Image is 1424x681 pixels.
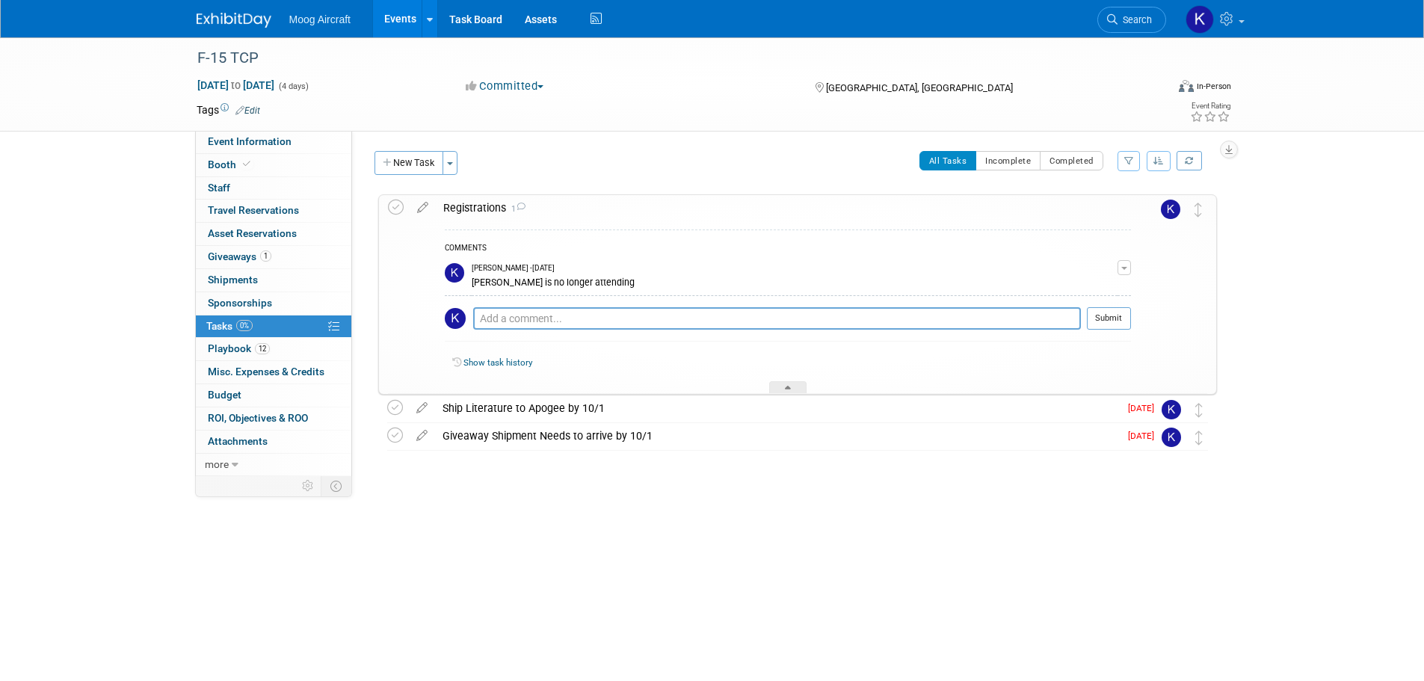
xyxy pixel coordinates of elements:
span: Budget [208,389,241,401]
span: Attachments [208,435,268,447]
div: In-Person [1196,81,1231,92]
img: Kelsey Blackley [445,308,466,329]
span: [PERSON_NAME] - [DATE] [472,263,555,274]
button: Incomplete [975,151,1041,170]
button: Completed [1040,151,1103,170]
div: Event Format [1078,78,1232,100]
span: 1 [506,204,525,214]
a: Giveaways1 [196,246,351,268]
button: All Tasks [919,151,977,170]
a: Budget [196,384,351,407]
img: Format-Inperson.png [1179,80,1194,92]
span: more [205,458,229,470]
td: Toggle Event Tabs [321,476,351,496]
span: to [229,79,243,91]
span: Playbook [208,342,270,354]
div: Event Rating [1190,102,1230,110]
a: Search [1097,7,1166,33]
span: Booth [208,158,253,170]
span: Asset Reservations [208,227,297,239]
span: Giveaways [208,250,271,262]
a: Asset Reservations [196,223,351,245]
span: Event Information [208,135,292,147]
div: COMMENTS [445,241,1131,257]
div: F-15 TCP [192,45,1144,72]
div: Registrations [436,195,1131,221]
span: Shipments [208,274,258,286]
a: Tasks0% [196,315,351,338]
button: New Task [375,151,443,175]
img: Kelsey Blackley [1162,428,1181,447]
img: Kelsey Blackley [1161,200,1180,219]
span: [DATE] [1128,431,1162,441]
div: [PERSON_NAME] is no longer attending [472,274,1118,289]
span: [DATE] [DATE] [197,78,275,92]
a: Edit [235,105,260,116]
span: Staff [208,182,230,194]
a: Travel Reservations [196,200,351,222]
a: edit [409,429,435,443]
div: Giveaway Shipment Needs to arrive by 10/1 [435,423,1119,449]
a: Staff [196,177,351,200]
i: Move task [1195,203,1202,217]
span: 12 [255,343,270,354]
a: Attachments [196,431,351,453]
span: 1 [260,250,271,262]
span: Misc. Expenses & Credits [208,366,324,378]
span: Travel Reservations [208,204,299,216]
i: Move task [1195,431,1203,445]
img: Kelsey Blackley [1186,5,1214,34]
span: 0% [236,320,253,331]
a: ROI, Objectives & ROO [196,407,351,430]
a: Show task history [463,357,532,368]
a: edit [409,401,435,415]
i: Move task [1195,403,1203,417]
i: Booth reservation complete [243,160,250,168]
span: [DATE] [1128,403,1162,413]
td: Tags [197,102,260,117]
button: Submit [1087,307,1131,330]
a: Sponsorships [196,292,351,315]
img: Kelsey Blackley [1162,400,1181,419]
td: Personalize Event Tab Strip [295,476,321,496]
a: more [196,454,351,476]
img: ExhibitDay [197,13,271,28]
span: Tasks [206,320,253,332]
span: [GEOGRAPHIC_DATA], [GEOGRAPHIC_DATA] [826,82,1013,93]
a: Playbook12 [196,338,351,360]
span: (4 days) [277,81,309,91]
span: Sponsorships [208,297,272,309]
a: Shipments [196,269,351,292]
img: Kelsey Blackley [445,263,464,283]
a: Refresh [1177,151,1202,170]
span: ROI, Objectives & ROO [208,412,308,424]
a: Misc. Expenses & Credits [196,361,351,383]
div: Ship Literature to Apogee by 10/1 [435,395,1119,421]
span: Search [1118,14,1152,25]
span: Moog Aircraft [289,13,351,25]
a: edit [410,201,436,215]
a: Booth [196,154,351,176]
a: Event Information [196,131,351,153]
button: Committed [460,78,549,94]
